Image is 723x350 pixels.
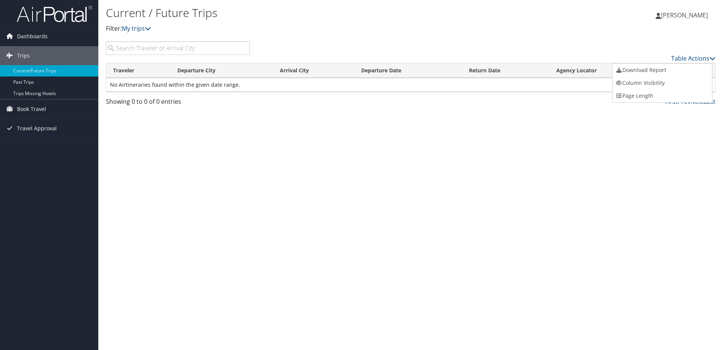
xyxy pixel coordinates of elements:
a: Download Report [613,64,712,77]
a: Column Visibility [613,77,712,89]
img: airportal-logo.png [17,5,92,23]
span: Book Travel [17,100,46,119]
a: Page Length [613,89,712,102]
span: Travel Approval [17,119,57,138]
span: Dashboards [17,27,48,46]
span: Trips [17,46,30,65]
